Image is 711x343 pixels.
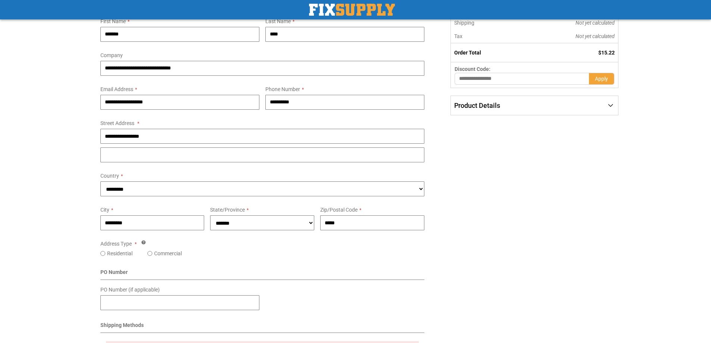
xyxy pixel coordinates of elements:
span: Apply [595,76,608,82]
span: Discount Code: [455,66,490,72]
span: Not yet calculated [576,20,615,26]
label: Residential [107,250,132,257]
span: Shipping [454,20,474,26]
span: Zip/Postal Code [320,207,358,213]
span: Not yet calculated [576,33,615,39]
th: Tax [451,29,525,43]
span: Company [100,52,123,58]
label: Commercial [154,250,182,257]
a: store logo [309,4,395,16]
strong: Order Total [454,50,481,56]
span: First Name [100,18,126,24]
span: Street Address [100,120,134,126]
span: Address Type [100,241,132,247]
span: Last Name [265,18,291,24]
div: Shipping Methods [100,321,425,333]
span: $15.22 [598,50,615,56]
div: PO Number [100,268,425,280]
span: Country [100,173,119,179]
img: Fix Industrial Supply [309,4,395,16]
span: Product Details [454,102,500,109]
button: Apply [589,73,614,85]
span: Email Address [100,86,133,92]
span: City [100,207,109,213]
span: Phone Number [265,86,300,92]
span: PO Number (if applicable) [100,287,160,293]
span: State/Province [210,207,245,213]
